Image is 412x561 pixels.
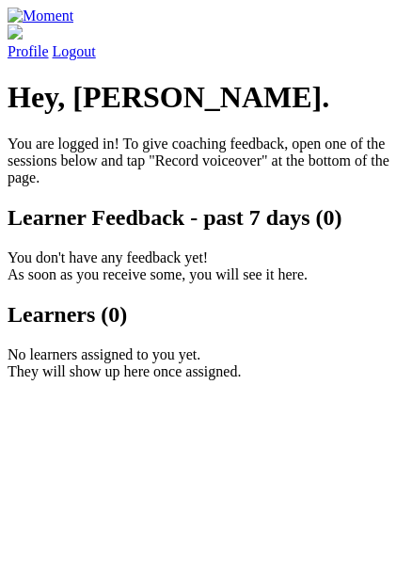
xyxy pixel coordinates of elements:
[8,205,404,231] h2: Learner Feedback - past 7 days (0)
[8,136,404,186] p: You are logged in! To give coaching feedback, open one of the sessions below and tap "Record voic...
[8,80,404,115] h1: Hey, [PERSON_NAME].
[53,43,96,59] a: Logout
[8,24,404,59] a: Profile
[8,302,404,328] h2: Learners (0)
[8,8,73,24] img: Moment
[8,346,404,380] p: No learners assigned to you yet. They will show up here once assigned.
[8,249,404,283] p: You don't have any feedback yet! As soon as you receive some, you will see it here.
[8,24,23,40] img: default_avatar-b4e2223d03051bc43aaaccfb402a43260a3f17acc7fafc1603fdf008d6cba3c9.png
